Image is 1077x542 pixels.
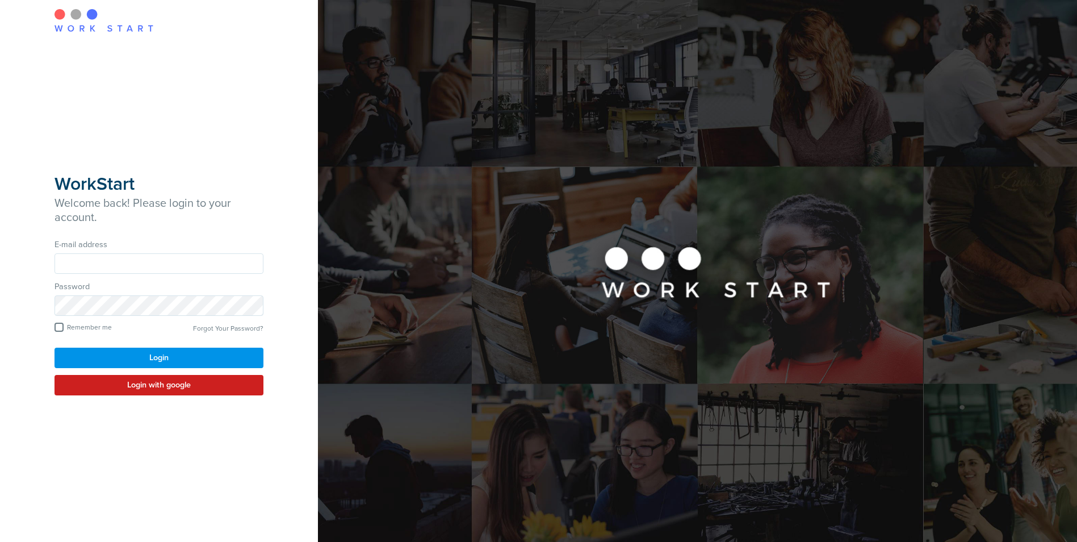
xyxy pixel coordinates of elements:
button: Login [55,348,263,368]
label: Password [55,281,263,293]
img: Workstart Logo [55,9,153,32]
span: Remember me [67,323,112,331]
a: Forgot Your Password? [193,323,263,333]
button: Login with google [55,375,263,395]
h2: Welcome back! Please login to your account. [55,197,263,225]
label: E-mail address [55,239,263,251]
h1: WorkStart [55,174,263,194]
